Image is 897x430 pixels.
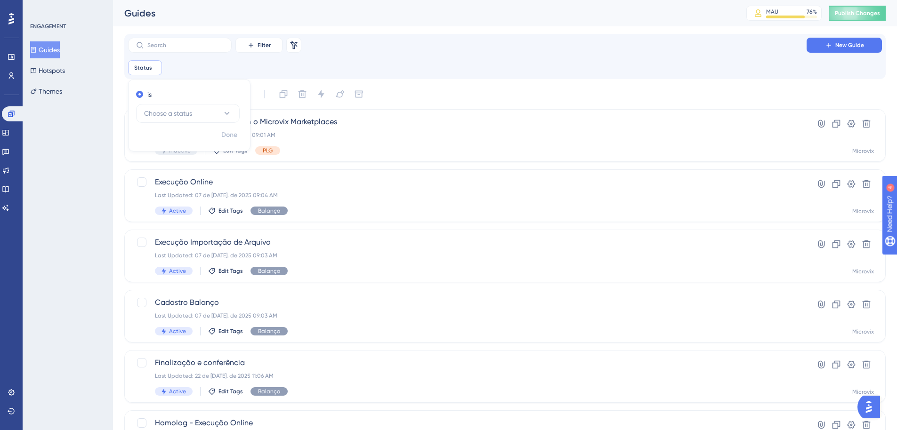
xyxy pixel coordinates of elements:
iframe: UserGuiding AI Assistant Launcher [857,393,886,421]
span: Need Help? [22,2,59,14]
span: Balanço [258,207,280,215]
span: Edit Tags [218,388,243,395]
div: MAU [766,8,778,16]
span: Balanço [258,388,280,395]
span: Choose a status [144,108,192,119]
span: Active [169,207,186,215]
span: Done [221,129,237,141]
div: Microvix [852,388,874,396]
div: Last Updated: 29 de [DATE]. de 2025 09:01 AM [155,131,780,139]
span: Filter [258,41,271,49]
span: Publish Changes [835,9,880,17]
span: PLG - Live: Venda mais com o Microvix Marketplaces [155,116,780,127]
span: Cadastro Balanço [155,297,780,308]
span: Active [169,388,186,395]
span: Status [134,64,152,72]
button: Done [216,127,242,143]
span: Homolog - Execução Online [155,417,780,429]
div: ENGAGEMENT [30,23,66,30]
button: Edit Tags [208,207,243,215]
span: Active [169,327,186,335]
button: Themes [30,83,62,100]
span: Balanço [258,327,280,335]
div: Last Updated: 07 de [DATE]. de 2025 09:03 AM [155,312,780,319]
div: Guides [124,7,723,20]
div: Microvix [852,147,874,155]
span: Balanço [258,267,280,275]
div: Last Updated: 07 de [DATE]. de 2025 09:04 AM [155,191,780,199]
span: Execução Online [155,176,780,188]
div: Microvix [852,207,874,215]
div: Microvix [852,268,874,275]
label: is [147,89,152,100]
span: Edit Tags [218,267,243,275]
span: Edit Tags [218,327,243,335]
button: New Guide [807,38,882,53]
div: Last Updated: 22 de [DATE]. de 2025 11:06 AM [155,372,780,380]
div: Microvix [852,328,874,335]
button: Edit Tags [208,267,243,275]
button: Edit Tags [208,327,243,335]
button: Filter [235,38,283,53]
div: 4 [65,5,68,12]
button: Guides [30,41,60,58]
button: Publish Changes [829,6,886,21]
span: PLG [263,147,273,154]
span: Active [169,267,186,275]
span: New Guide [835,41,864,49]
button: Edit Tags [208,388,243,395]
div: 76 % [807,8,817,16]
span: Finalização e conferência [155,357,780,368]
input: Search [147,42,224,48]
span: Edit Tags [218,207,243,215]
button: Hotspots [30,62,65,79]
div: Last Updated: 07 de [DATE]. de 2025 09:03 AM [155,252,780,259]
span: Execução Importação de Arquivo [155,237,780,248]
button: Choose a status [136,104,240,123]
